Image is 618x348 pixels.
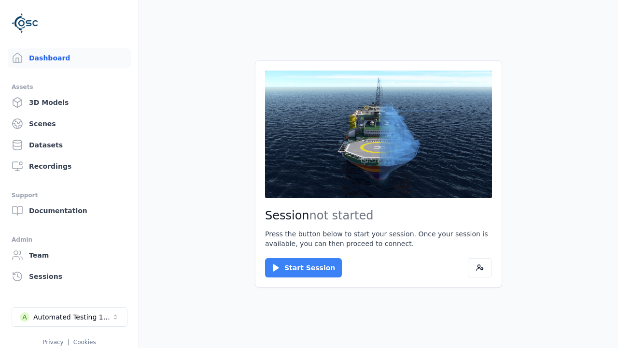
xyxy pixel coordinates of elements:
a: Documentation [8,201,131,220]
div: Automated Testing 1 - Playwright [33,312,112,322]
p: Press the button below to start your session. Once your session is available, you can then procee... [265,229,492,248]
a: Dashboard [8,48,131,68]
a: Cookies [73,339,96,346]
a: Recordings [8,157,131,176]
button: Select a workspace [12,307,127,327]
a: Sessions [8,267,131,286]
div: Admin [12,234,127,246]
span: | [68,339,70,346]
a: Privacy [42,339,63,346]
img: Logo [12,10,39,37]
a: Scenes [8,114,131,133]
a: 3D Models [8,93,131,112]
h2: Session [265,208,492,223]
a: Team [8,246,131,265]
div: A [20,312,29,322]
span: not started [309,209,374,222]
a: Datasets [8,135,131,155]
button: Start Session [265,258,342,277]
div: Assets [12,81,127,93]
div: Support [12,189,127,201]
